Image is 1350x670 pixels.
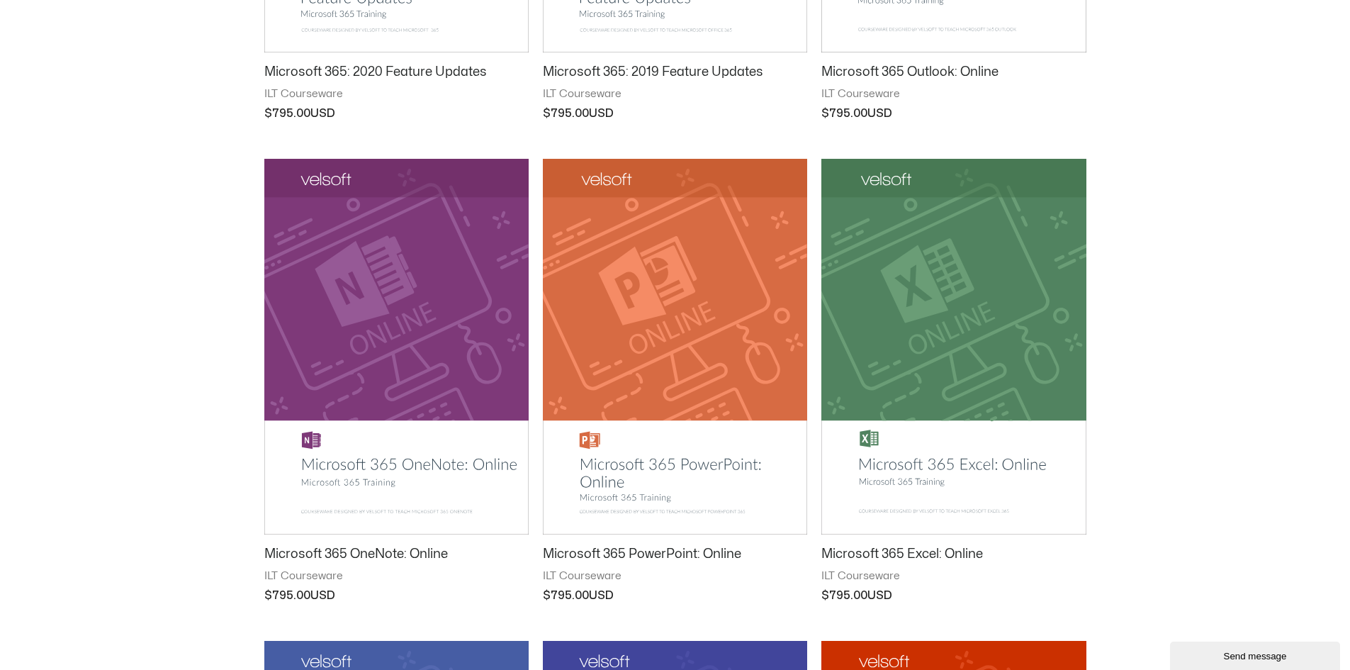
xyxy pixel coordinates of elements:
h2: Microsoft 365 OneNote: Online [264,546,529,562]
span: ILT Courseware [821,87,1086,101]
span: $ [543,590,551,601]
a: Microsoft 365 OneNote: Online [264,546,529,569]
span: $ [264,108,272,119]
span: ILT Courseware [821,569,1086,584]
img: excel online course [821,159,1086,535]
span: ILT Courseware [543,569,807,584]
img: Microsoft 365 OneNote: Online [264,159,529,534]
span: ILT Courseware [264,87,529,101]
h2: Microsoft 365 PowerPoint: Online [543,546,807,562]
span: ILT Courseware [264,569,529,584]
a: Microsoft 365: 2020 Feature Updates [264,64,529,86]
h2: Microsoft 365 Excel: Online [821,546,1086,562]
bdi: 795.00 [264,590,310,601]
bdi: 795.00 [821,590,867,601]
a: Microsoft 365 Outlook: Online [821,64,1086,86]
bdi: 795.00 [821,108,867,119]
h2: Microsoft 365: 2020 Feature Updates [264,64,529,80]
h2: Microsoft 365: 2019 Feature Updates [543,64,807,80]
a: Microsoft 365 Excel: Online [821,546,1086,569]
span: $ [264,590,272,601]
span: $ [543,108,551,119]
iframe: chat widget [1170,639,1343,670]
span: $ [821,108,829,119]
a: Microsoft 365: 2019 Feature Updates [543,64,807,86]
h2: Microsoft 365 Outlook: Online [821,64,1086,80]
img: microsoft 365 powerpoint course [543,159,807,534]
bdi: 795.00 [543,590,589,601]
a: Microsoft 365 PowerPoint: Online [543,546,807,569]
bdi: 795.00 [543,108,589,119]
span: $ [821,590,829,601]
span: ILT Courseware [543,87,807,101]
bdi: 795.00 [264,108,310,119]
